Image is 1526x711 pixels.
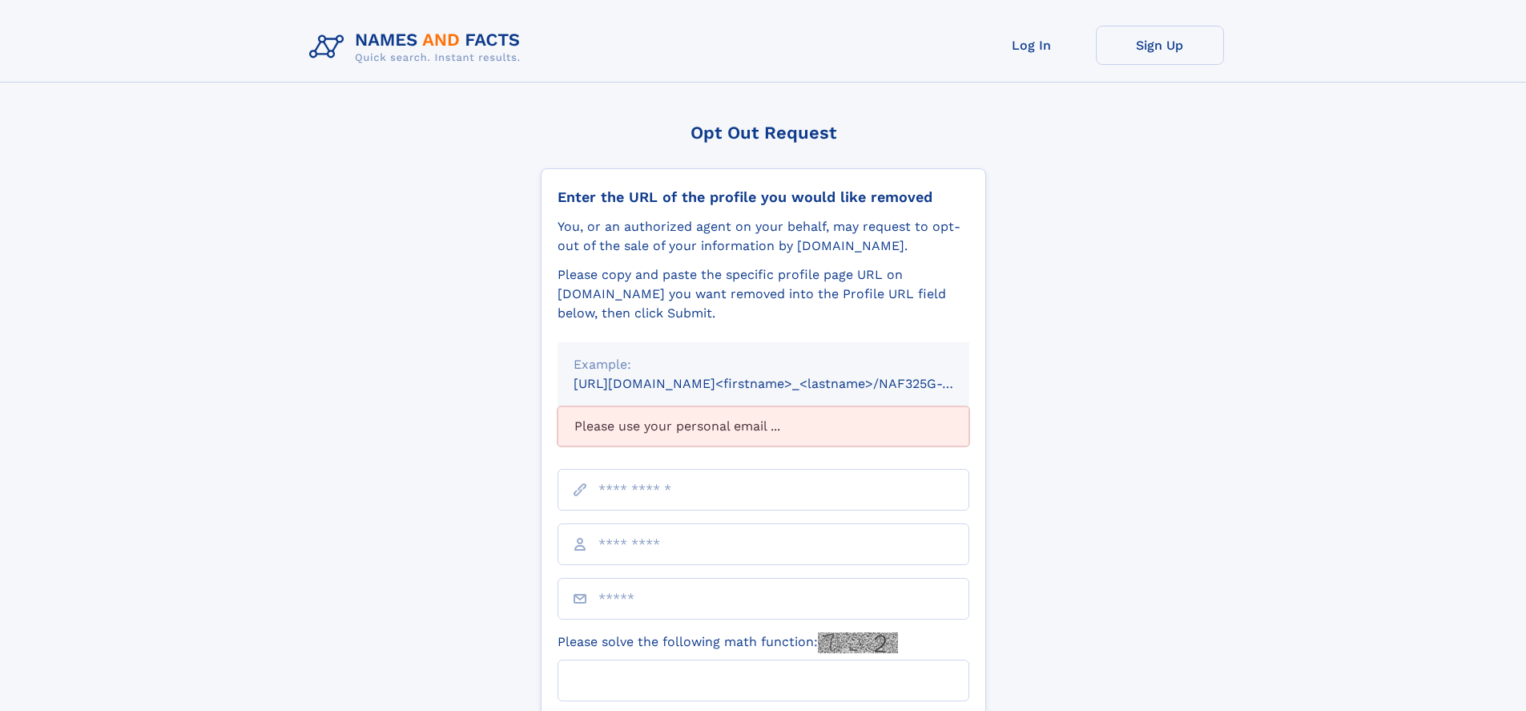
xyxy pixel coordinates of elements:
a: Sign Up [1096,26,1224,65]
small: [URL][DOMAIN_NAME]<firstname>_<lastname>/NAF325G-xxxxxxxx [574,376,1000,391]
a: Log In [968,26,1096,65]
div: Enter the URL of the profile you would like removed [558,188,969,206]
label: Please solve the following math function: [558,632,898,653]
div: Example: [574,355,953,374]
img: Logo Names and Facts [303,26,533,69]
div: Please use your personal email ... [558,406,969,446]
div: Opt Out Request [541,123,986,143]
div: You, or an authorized agent on your behalf, may request to opt-out of the sale of your informatio... [558,217,969,256]
div: Please copy and paste the specific profile page URL on [DOMAIN_NAME] you want removed into the Pr... [558,265,969,323]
